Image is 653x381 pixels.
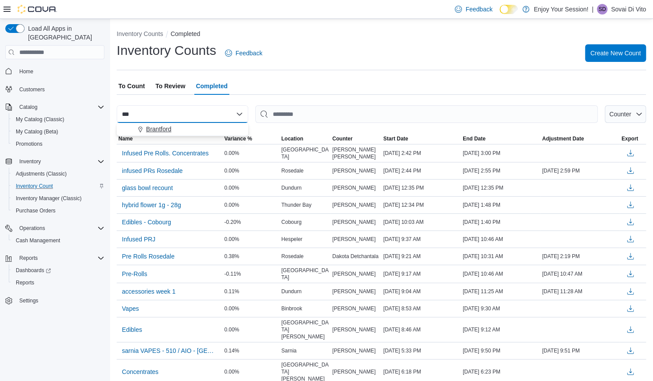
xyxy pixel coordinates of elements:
div: [DATE] 3:00 PM [461,148,540,158]
span: SD [599,4,606,14]
button: Brantford [117,123,248,136]
div: 0.00% [222,303,279,314]
span: Start Date [383,135,408,142]
span: Cash Management [12,235,104,246]
div: [DATE] 9:17 AM [382,269,461,279]
a: My Catalog (Beta) [12,126,62,137]
div: [DATE] 5:33 PM [382,345,461,356]
div: -0.20% [222,217,279,227]
button: Reports [9,277,108,289]
div: [DATE] 12:35 PM [461,183,540,193]
div: 0.00% [222,165,279,176]
span: End Date [463,135,485,142]
div: [DATE] 2:44 PM [382,165,461,176]
input: This is a search bar. After typing your query, hit enter to filter the results lower in the page. [255,105,598,123]
span: [PERSON_NAME] [332,201,376,208]
button: glass bowl recount [118,181,176,194]
a: Inventory Count [12,181,57,191]
span: [PERSON_NAME] [332,219,376,226]
span: [PERSON_NAME] [332,270,376,277]
span: Reports [12,277,104,288]
span: [PERSON_NAME] [332,288,376,295]
button: Counter [605,105,646,123]
button: Adjustment Date [540,133,620,144]
span: Reports [16,279,34,286]
button: Operations [2,222,108,234]
div: [DATE] 1:40 PM [461,217,540,227]
div: 0.11% [222,286,279,297]
span: [PERSON_NAME] [332,184,376,191]
div: Cobourg [279,217,330,227]
span: Promotions [12,139,104,149]
span: Counter [332,135,353,142]
button: Home [2,65,108,77]
button: Name [117,133,222,144]
span: Catalog [16,102,104,112]
button: Completed [171,30,200,37]
span: sarnia VAPES - 510 / AIO - [GEOGRAPHIC_DATA] [122,346,217,355]
div: 0.00% [222,200,279,210]
span: Load All Apps in [GEOGRAPHIC_DATA] [25,24,104,42]
span: [PERSON_NAME] [332,326,376,333]
span: infused PRs Rosedale [122,166,183,175]
div: 0.00% [222,367,279,377]
p: Enjoy Your Session! [534,4,589,14]
button: Operations [16,223,49,234]
span: Reports [16,253,104,263]
span: Variance % [224,135,252,142]
button: Inventory [16,156,44,167]
span: Export [621,135,638,142]
span: [PERSON_NAME] [332,167,376,174]
div: [DATE] 9:37 AM [382,234,461,244]
div: 0.00% [222,183,279,193]
div: 0.00% [222,234,279,244]
span: Brantford [146,125,171,133]
button: Variance % [222,133,279,144]
a: Home [16,66,37,77]
span: Promotions [16,140,43,147]
nav: An example of EuiBreadcrumbs [117,29,646,40]
span: My Catalog (Classic) [12,114,104,125]
div: 0.14% [222,345,279,356]
span: Edibles [122,325,142,334]
span: Location [281,135,303,142]
div: [DATE] 2:42 PM [382,148,461,158]
div: [DATE] 8:46 AM [382,324,461,335]
div: [DATE] 10:46 AM [461,269,540,279]
a: Customers [16,84,48,95]
a: Adjustments (Classic) [12,169,70,179]
span: Dashboards [16,267,51,274]
div: [GEOGRAPHIC_DATA] [279,144,330,162]
span: [PERSON_NAME] [332,305,376,312]
span: Inventory Manager (Classic) [12,193,104,204]
span: My Catalog (Beta) [12,126,104,137]
button: Customers [2,83,108,96]
div: [DATE] 9:21 AM [382,251,461,262]
button: End Date [461,133,540,144]
button: Pre-Rolls [118,267,151,280]
span: accessories week 1 [122,287,175,296]
div: Dundurn [279,286,330,297]
span: [PERSON_NAME] [332,368,376,375]
span: hybrid flower 1g - 28g [122,201,181,209]
button: Adjustments (Classic) [9,168,108,180]
span: Adjustment Date [542,135,584,142]
button: Promotions [9,138,108,150]
button: Close list of options [236,111,243,118]
p: | [592,4,593,14]
div: [DATE] 10:31 AM [461,251,540,262]
div: [DATE] 1:48 PM [461,200,540,210]
span: Customers [19,86,45,93]
span: Name [118,135,133,142]
button: Pre Rolls Rosedale [118,250,178,263]
button: Purchase Orders [9,205,108,217]
span: Pre Rolls Rosedale [122,252,175,261]
a: Dashboards [12,265,54,276]
div: [GEOGRAPHIC_DATA] [279,265,330,283]
h1: Inventory Counts [117,42,216,59]
button: Inventory Count [9,180,108,192]
span: Create New Count [590,49,641,58]
div: [DATE] 2:19 PM [540,251,620,262]
div: [DATE] 9:30 AM [461,303,540,314]
img: Cova [18,5,57,14]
